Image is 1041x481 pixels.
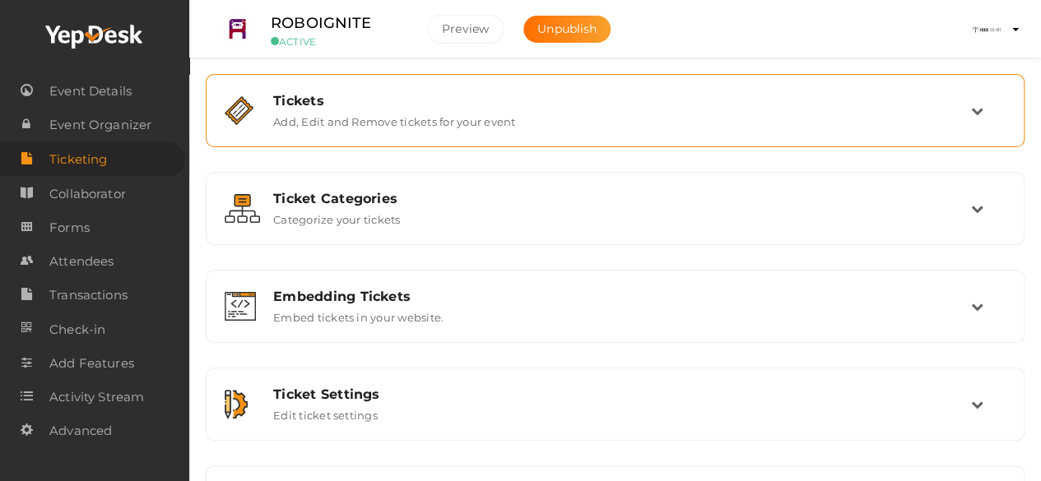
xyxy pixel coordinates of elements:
[225,390,248,419] img: setting.svg
[537,21,597,36] span: Unpublish
[49,178,126,210] span: Collaborator
[273,289,971,304] div: Embedding Tickets
[970,13,1003,46] img: ACg8ocLqu5jM_oAeKNg0It_CuzWY7FqhiTBdQx-M6CjW58AJd_s4904=s100
[273,93,971,109] div: Tickets
[523,16,611,43] button: Unpublish
[49,211,90,244] span: Forms
[49,414,112,447] span: Advanced
[215,409,1015,425] a: Ticket Settings Edit ticket settings
[215,116,1015,132] a: Tickets Add, Edit and Remove tickets for your event
[221,13,254,46] img: RSPMBPJE_small.png
[273,402,378,422] label: Edit ticket settings
[271,12,371,35] label: ROBOIGNITE
[273,206,401,226] label: Categorize your tickets
[49,313,105,346] span: Check-in
[225,292,256,321] img: embed.svg
[273,191,971,206] div: Ticket Categories
[215,214,1015,229] a: Ticket Categories Categorize your tickets
[225,96,253,125] img: ticket.svg
[271,35,402,48] small: ACTIVE
[49,347,134,380] span: Add Features
[49,75,132,108] span: Event Details
[49,279,128,312] span: Transactions
[273,109,515,128] label: Add, Edit and Remove tickets for your event
[49,245,114,278] span: Attendees
[225,194,260,223] img: grouping.svg
[273,304,444,324] label: Embed tickets in your website.
[215,312,1015,327] a: Embedding Tickets Embed tickets in your website.
[273,386,971,402] div: Ticket Settings
[49,109,151,141] span: Event Organizer
[49,143,107,176] span: Ticketing
[427,15,504,44] button: Preview
[49,381,144,414] span: Activity Stream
